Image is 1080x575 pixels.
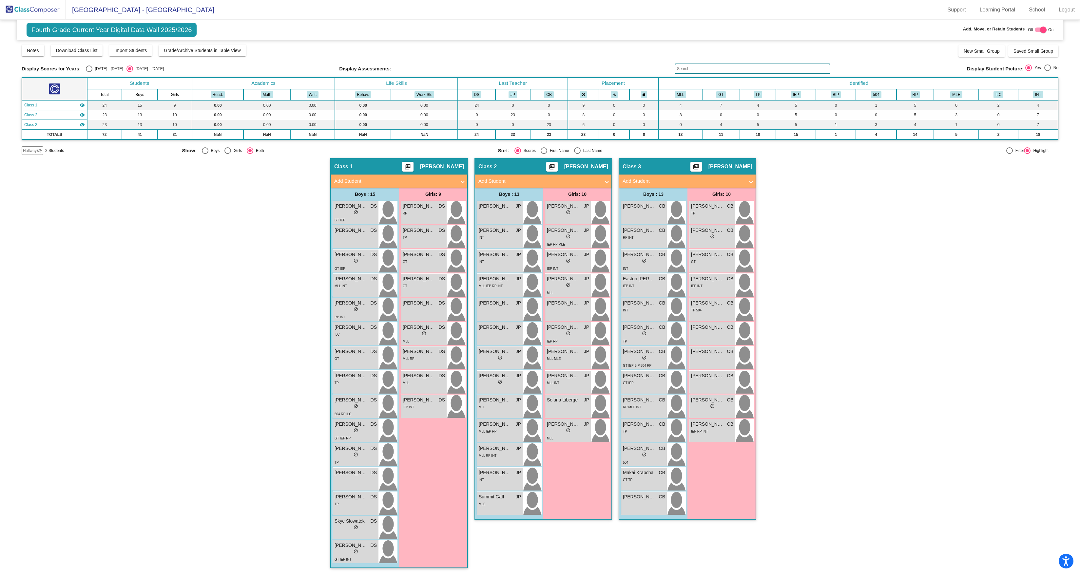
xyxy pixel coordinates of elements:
[727,203,733,210] span: CB
[439,203,445,210] span: DS
[404,163,412,173] mat-icon: picture_as_pdf
[479,300,511,306] span: [PERSON_NAME]
[516,251,521,258] span: JP
[339,66,391,72] span: Display Assessments:
[816,100,856,110] td: 0
[934,130,979,139] td: 5
[897,100,934,110] td: 5
[478,163,497,170] span: Class 2
[114,48,147,53] span: Import Students
[958,45,1005,57] button: New Small Group
[584,275,589,282] span: JP
[479,275,511,282] span: [PERSON_NAME]
[391,130,458,139] td: NaN
[122,89,158,100] th: Boys
[335,251,367,258] span: [PERSON_NAME]
[1013,148,1024,154] div: Filter
[687,188,756,201] div: Girls: 10
[543,188,611,201] div: Girls: 10
[856,100,897,110] td: 1
[122,120,158,130] td: 13
[629,100,659,110] td: 0
[23,148,37,154] span: Hallway
[335,78,458,89] th: Life Skills
[22,45,44,56] button: Notes
[87,78,192,89] th: Students
[740,130,776,139] td: 10
[122,130,158,139] td: 41
[1018,120,1058,130] td: 7
[547,267,558,270] span: IEP INT
[548,163,556,173] mat-icon: picture_as_pdf
[547,291,553,295] span: MLL
[581,148,602,154] div: Last Name
[547,243,565,246] span: IEP RP MLE
[403,212,407,215] span: RP
[80,122,85,127] mat-icon: visibility
[87,130,122,139] td: 72
[458,130,495,139] td: 24
[659,227,665,234] span: CB
[391,110,458,120] td: 0.00
[22,120,87,130] td: Chad Bond - No Class Name
[334,177,456,185] mat-panel-title: Add Student
[371,203,377,210] span: DS
[1008,45,1058,57] button: Saved Small Group
[231,148,242,154] div: Girls
[159,45,246,56] button: Grade/Archive Students in Table View
[371,275,377,282] span: DS
[566,210,570,214] span: do_not_disturb_alt
[974,5,1021,15] a: Learning Portal
[56,48,98,53] span: Download Class List
[243,110,290,120] td: 0.00
[547,203,580,210] span: [PERSON_NAME]
[80,112,85,118] mat-icon: visibility
[691,251,724,258] span: [PERSON_NAME]
[547,251,580,258] span: [PERSON_NAME]
[568,110,599,120] td: 8
[109,45,152,56] button: Import Students
[1018,89,1058,100] th: Intervention
[629,110,659,120] td: 0
[911,91,920,98] button: RP
[727,251,733,258] span: CB
[1018,100,1058,110] td: 4
[623,284,634,288] span: IEP INT
[547,148,569,154] div: First Name
[87,110,122,120] td: 23
[355,91,371,98] button: Behav.
[530,89,568,100] th: Chad Bond
[816,120,856,130] td: 1
[243,100,290,110] td: 0.00
[371,227,377,234] span: DS
[740,110,776,120] td: 0
[479,260,484,264] span: INT
[963,26,1025,32] span: Add, Move, or Retain Students
[371,251,377,258] span: DS
[158,120,192,130] td: 10
[690,162,702,172] button: Print Students Details
[629,89,659,100] th: Keep with teacher
[290,130,335,139] td: NaN
[24,112,37,118] span: Class 2
[934,110,979,120] td: 3
[623,267,628,270] span: INT
[335,275,367,282] span: [PERSON_NAME]
[458,110,495,120] td: 0
[164,48,241,53] span: Grade/Archive Students in Table View
[1032,65,1041,71] div: Yes
[623,177,744,185] mat-panel-title: Add Student
[290,120,335,130] td: 0.00
[290,100,335,110] td: 0.00
[420,163,464,170] span: [PERSON_NAME]
[27,23,197,37] span: Fourth Grade Current Year Digital Data Wall 2025/2026
[521,148,536,154] div: Scores
[659,130,702,139] td: 13
[871,91,881,98] button: 504
[675,64,830,74] input: Search...
[1051,65,1058,71] div: No
[391,120,458,130] td: 0.00
[192,130,244,139] td: NaN
[22,110,87,120] td: Joey Puga - No Class Name
[80,102,85,108] mat-icon: visibility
